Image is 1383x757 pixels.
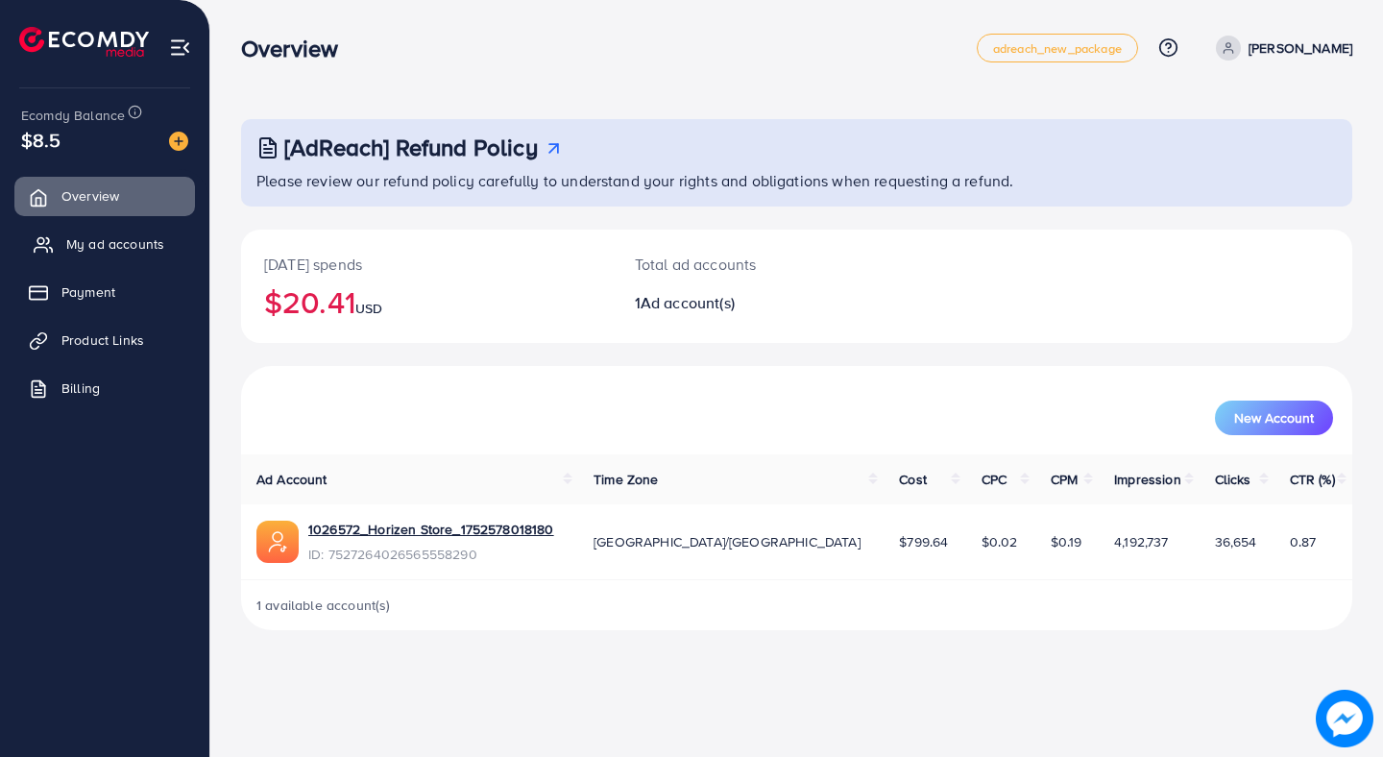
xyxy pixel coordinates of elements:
span: CPC [982,470,1007,489]
a: Product Links [14,321,195,359]
span: $8.5 [21,126,61,154]
a: Payment [14,273,195,311]
a: [PERSON_NAME] [1208,36,1352,61]
span: My ad accounts [66,234,164,254]
img: ic-ads-acc.e4c84228.svg [256,521,299,563]
span: Impression [1114,470,1181,489]
h2: 1 [635,294,866,312]
span: Billing [61,378,100,398]
span: $0.02 [982,532,1018,551]
a: Billing [14,369,195,407]
span: 36,654 [1215,532,1257,551]
span: adreach_new_package [993,42,1122,55]
span: ID: 7527264026565558290 [308,545,554,564]
span: USD [355,299,382,318]
p: [PERSON_NAME] [1249,37,1352,60]
a: Overview [14,177,195,215]
span: New Account [1234,411,1314,425]
span: CPM [1051,470,1078,489]
a: adreach_new_package [977,34,1138,62]
span: Ecomdy Balance [21,106,125,125]
p: [DATE] spends [264,253,589,276]
span: $799.64 [899,532,948,551]
span: Time Zone [594,470,658,489]
h2: $20.41 [264,283,589,320]
img: image [1316,690,1373,747]
img: menu [169,37,191,59]
span: Payment [61,282,115,302]
img: image [169,132,188,151]
button: New Account [1215,401,1333,435]
h3: Overview [241,35,353,62]
a: My ad accounts [14,225,195,263]
span: Clicks [1215,470,1251,489]
span: [GEOGRAPHIC_DATA]/[GEOGRAPHIC_DATA] [594,532,861,551]
h3: [AdReach] Refund Policy [284,134,538,161]
span: Overview [61,186,119,206]
span: 0.87 [1290,532,1317,551]
span: 4,192,737 [1114,532,1168,551]
a: 1026572_Horizen Store_1752578018180 [308,520,554,539]
span: CTR (%) [1290,470,1335,489]
span: Ad Account [256,470,328,489]
span: Cost [899,470,927,489]
p: Total ad accounts [635,253,866,276]
img: logo [19,27,149,57]
span: Product Links [61,330,144,350]
span: $0.19 [1051,532,1082,551]
span: Ad account(s) [641,292,735,313]
p: Please review our refund policy carefully to understand your rights and obligations when requesti... [256,169,1341,192]
span: 1 available account(s) [256,596,391,615]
